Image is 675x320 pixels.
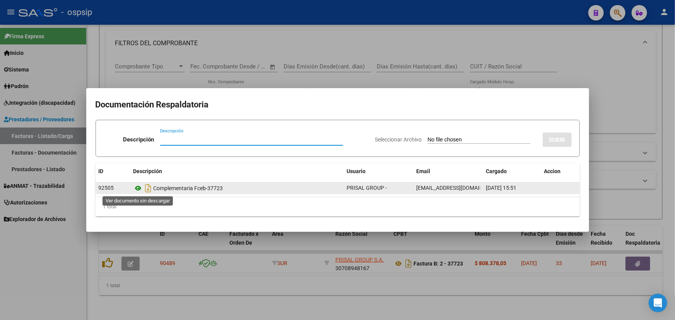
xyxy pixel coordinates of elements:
button: SUBIR [543,133,572,147]
span: PRISAL GROUP - [347,185,387,191]
span: Accion [544,168,561,174]
span: Seleccionar Archivo [375,136,422,143]
div: 1 total [96,197,580,216]
datatable-header-cell: Email [414,163,483,180]
div: Complementaria Fceb-37723 [133,182,341,194]
div: Open Intercom Messenger [649,294,667,312]
span: Usuario [347,168,366,174]
datatable-header-cell: Cargado [483,163,541,180]
i: Descargar documento [144,182,154,194]
p: Descripción [123,135,154,144]
span: ID [99,168,104,174]
span: Cargado [486,168,507,174]
h2: Documentación Respaldatoria [96,97,580,112]
span: [EMAIL_ADDRESS][DOMAIN_NAME] [417,185,502,191]
span: Email [417,168,431,174]
span: [DATE] 15:51 [486,185,517,191]
datatable-header-cell: Accion [541,163,580,180]
datatable-header-cell: Usuario [344,163,414,180]
span: 92505 [99,185,114,191]
span: Descripción [133,168,162,174]
span: SUBIR [549,136,566,143]
datatable-header-cell: ID [96,163,130,180]
datatable-header-cell: Descripción [130,163,344,180]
